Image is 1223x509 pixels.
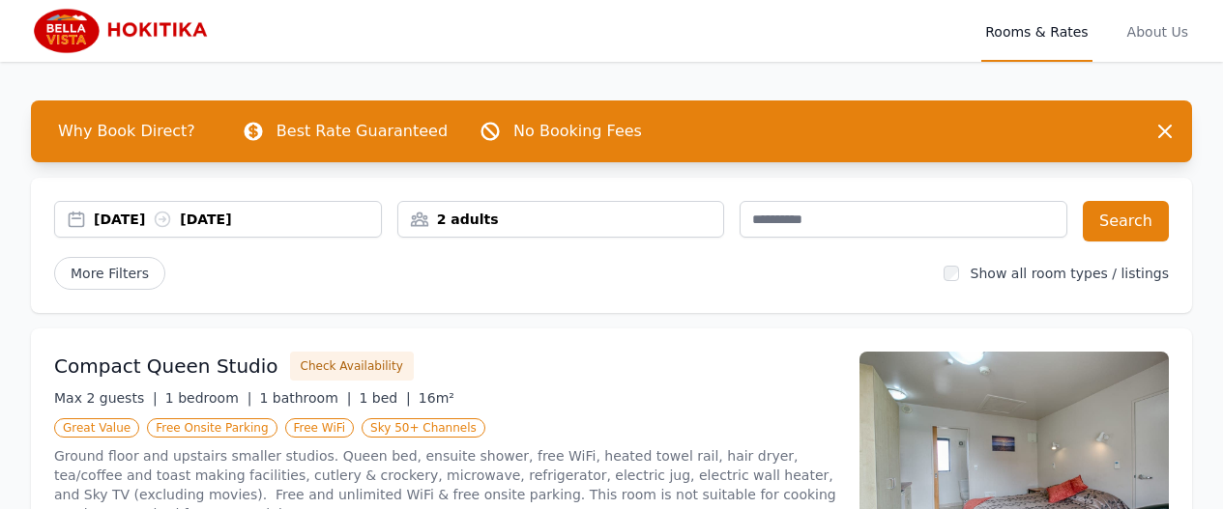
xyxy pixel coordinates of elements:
label: Show all room types / listings [971,266,1169,281]
h3: Compact Queen Studio [54,353,278,380]
img: Bella Vista Hokitika [31,8,217,54]
button: Search [1083,201,1169,241]
div: [DATE] [DATE] [94,210,381,229]
p: No Booking Fees [513,120,642,143]
span: Free Onsite Parking [147,418,277,438]
span: Free WiFi [285,418,355,438]
span: 1 bathroom | [259,390,351,406]
span: Great Value [54,418,139,438]
span: More Filters [54,257,165,290]
span: 16m² [419,390,454,406]
span: 1 bed | [359,390,410,406]
span: Sky 50+ Channels [362,418,485,438]
span: Max 2 guests | [54,390,158,406]
span: 1 bedroom | [165,390,252,406]
button: Check Availability [290,352,414,381]
span: Why Book Direct? [43,112,211,151]
div: 2 adults [398,210,724,229]
p: Best Rate Guaranteed [277,120,448,143]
